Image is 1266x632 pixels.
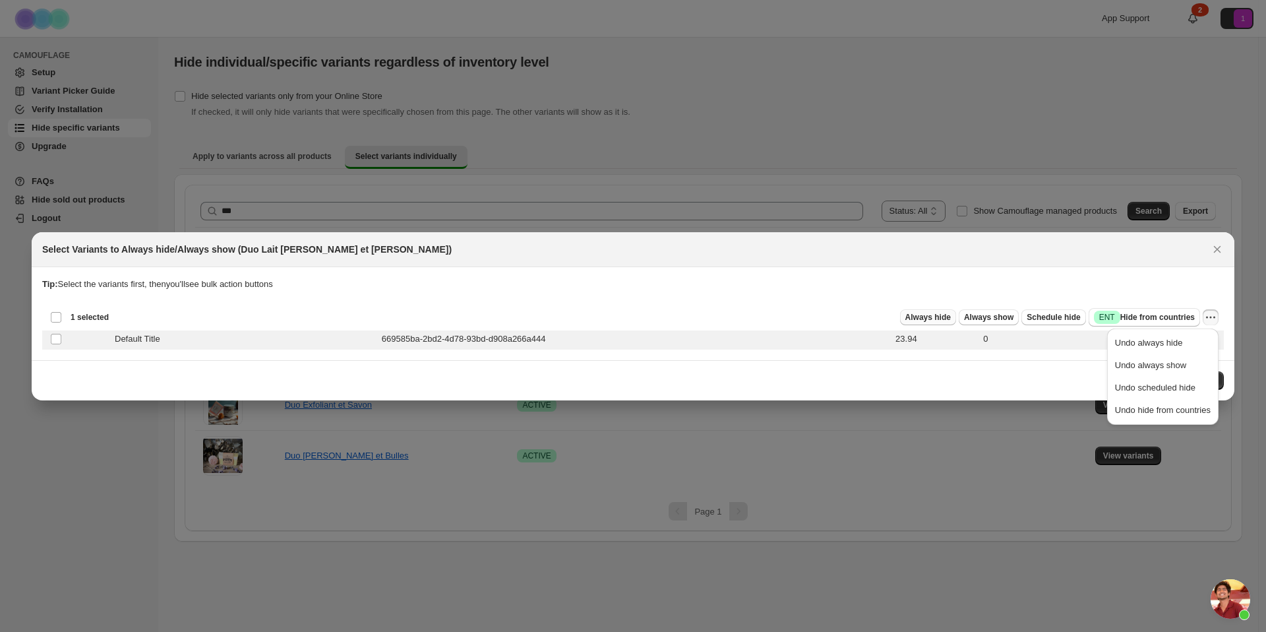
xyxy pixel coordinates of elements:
[115,332,167,346] span: Default Title
[1027,312,1080,323] span: Schedule hide
[959,309,1019,325] button: Always show
[1099,312,1115,323] span: ENT
[900,309,956,325] button: Always hide
[1021,309,1085,325] button: Schedule hide
[1111,377,1215,398] button: Undo scheduled hide
[1115,338,1183,348] span: Undo always hide
[42,279,58,289] strong: Tip:
[1208,240,1226,259] button: Close
[1111,332,1215,354] button: Undo always hide
[1203,309,1219,325] button: More actions
[1115,405,1211,415] span: Undo hide from countries
[378,328,891,350] td: 669585ba-2bd2-4d78-93bd-d908a266a444
[979,328,1224,350] td: 0
[1211,579,1250,619] a: Open chat
[71,312,109,323] span: 1 selected
[891,328,979,350] td: 23.94
[1111,400,1215,421] button: Undo hide from countries
[1115,360,1186,370] span: Undo always show
[42,278,1224,291] p: Select the variants first, then you'll see bulk action buttons
[905,312,951,323] span: Always hide
[1111,355,1215,376] button: Undo always show
[1089,308,1200,327] button: SuccessENTHide from countries
[1115,383,1195,393] span: Undo scheduled hide
[42,243,452,256] h2: Select Variants to Always hide/Always show (Duo Lait [PERSON_NAME] et [PERSON_NAME])
[964,312,1013,323] span: Always show
[1094,311,1195,324] span: Hide from countries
